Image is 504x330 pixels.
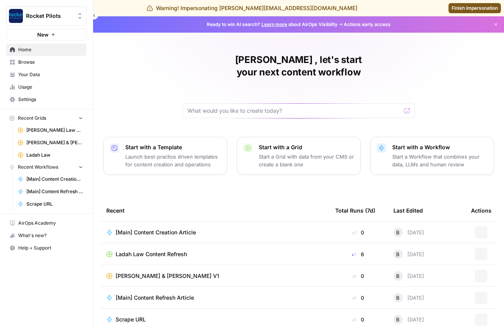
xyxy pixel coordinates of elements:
button: What's new? [6,229,87,242]
div: 0 [335,272,381,280]
a: Settings [6,93,87,106]
p: Start with a Grid [259,143,354,151]
span: Settings [18,96,83,103]
div: [DATE] [393,315,424,324]
div: 0 [335,229,381,236]
span: Actions early access [344,21,391,28]
span: Your Data [18,71,83,78]
h1: [PERSON_NAME] , let's start your next content workflow [182,54,415,79]
a: Finish impersonation [449,3,501,13]
a: Browse [6,56,87,68]
span: Scrape URL [116,316,146,323]
a: Scrape URL [106,316,323,323]
a: Scrape URL [14,198,87,210]
a: [Main] Content Creation Article [106,229,323,236]
a: [PERSON_NAME] Law Personal Injury & Car Accident Lawyers [14,124,87,136]
span: Ladah Law [26,152,83,159]
a: [Main] Content Creation Article [14,173,87,185]
span: AirOps Academy [18,220,83,227]
span: Recent Grids [18,115,46,122]
div: 6 [335,250,381,258]
a: AirOps Academy [6,217,87,229]
a: Your Data [6,68,87,81]
span: Help + Support [18,244,83,251]
p: Start a Grid with data from your CMS or create a blank one [259,153,354,168]
a: Home [6,44,87,56]
span: Ready to win AI search? about AirOps Visibility [207,21,338,28]
a: Ladah Law [14,149,87,161]
span: Recent Workflows [18,164,58,171]
span: [PERSON_NAME] & [PERSON_NAME] [US_STATE] Car Accident Lawyers [26,139,83,146]
button: Start with a WorkflowStart a Workflow that combines your data, LLMs and human review [370,137,494,175]
a: Ladah Law Content Refresh [106,250,323,258]
div: Warning! Impersonating [PERSON_NAME][EMAIL_ADDRESS][DOMAIN_NAME] [147,4,357,12]
a: [Main] Content Refresh Article [106,294,323,302]
p: Start with a Template [125,143,221,151]
button: Recent Workflows [6,161,87,173]
button: Start with a GridStart a Grid with data from your CMS or create a blank one [237,137,361,175]
span: [PERSON_NAME] Law Personal Injury & Car Accident Lawyers [26,127,83,134]
span: B [396,316,400,323]
div: Total Runs (7d) [335,200,375,221]
span: [Main] Content Creation Article [26,176,83,183]
img: Rocket Pilots Logo [9,9,23,23]
p: Launch best-practice driven templates for content creation and operations [125,153,221,168]
button: Workspace: Rocket Pilots [6,6,87,26]
span: Browse [18,59,83,66]
div: Actions [471,200,492,221]
div: [DATE] [393,293,424,302]
div: What's new? [7,230,86,241]
span: B [396,229,400,236]
button: New [6,29,87,40]
div: [DATE] [393,228,424,237]
span: [Main] Content Creation Article [116,229,196,236]
div: Recent [106,200,323,221]
a: [PERSON_NAME] & [PERSON_NAME] V1 [106,272,323,280]
div: [DATE] [393,250,424,259]
a: Usage [6,81,87,93]
span: [Main] Content Refresh Article [116,294,194,302]
span: New [37,31,48,38]
span: [PERSON_NAME] & [PERSON_NAME] V1 [116,272,219,280]
p: Start with a Workflow [392,143,488,151]
div: 0 [335,294,381,302]
button: Help + Support [6,242,87,254]
button: Recent Grids [6,112,87,124]
div: [DATE] [393,271,424,281]
span: Usage [18,84,83,91]
span: [Main] Content Refresh Article [26,188,83,195]
span: Scrape URL [26,201,83,208]
input: What would you like to create today? [187,107,401,115]
span: B [396,250,400,258]
div: Last Edited [393,200,423,221]
a: [PERSON_NAME] & [PERSON_NAME] [US_STATE] Car Accident Lawyers [14,136,87,149]
span: Finish impersonation [452,5,498,12]
span: Home [18,46,83,53]
span: Rocket Pilots [26,12,73,20]
button: Start with a TemplateLaunch best-practice driven templates for content creation and operations [103,137,227,175]
div: 0 [335,316,381,323]
span: Ladah Law Content Refresh [116,250,187,258]
p: Start a Workflow that combines your data, LLMs and human review [392,153,488,168]
a: Learn more [262,21,287,27]
a: [Main] Content Refresh Article [14,185,87,198]
span: B [396,294,400,302]
span: B [396,272,400,280]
